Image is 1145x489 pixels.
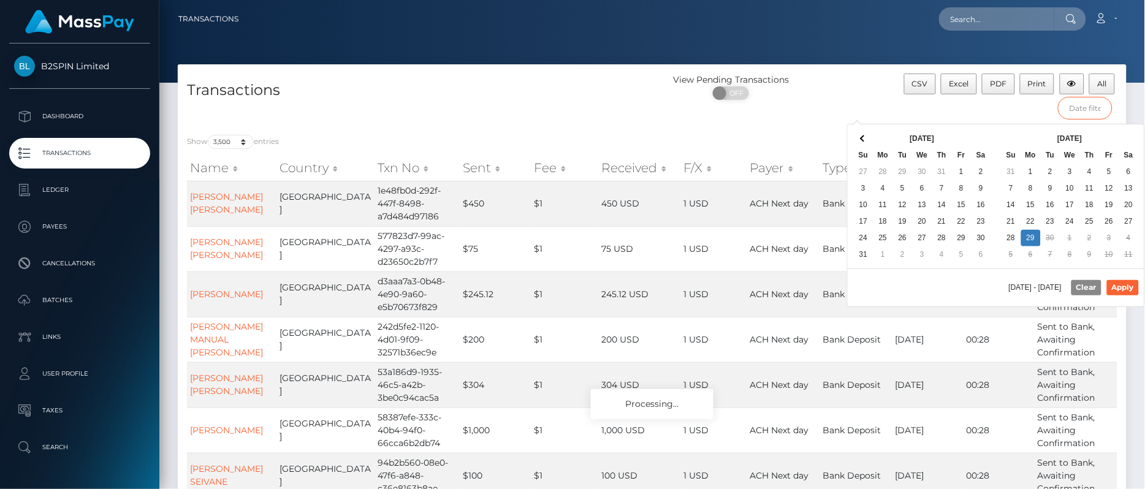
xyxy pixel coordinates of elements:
[893,147,913,164] th: Tu
[681,271,747,317] td: 1 USD
[9,61,150,72] span: B2SPIN Limited
[14,328,145,346] p: Links
[375,226,460,271] td: 577823d7-99ac-4297-a93c-d23650c2b7f7
[1100,246,1119,263] td: 10
[1080,246,1100,263] td: 9
[1080,180,1100,197] td: 11
[939,7,1054,31] input: Search...
[1100,164,1119,180] td: 5
[375,317,460,362] td: 242d5fe2-1120-4d01-9f09-32571b36ec9e
[1080,230,1100,246] td: 2
[892,408,964,453] td: [DATE]
[9,248,150,279] a: Cancellations
[952,164,972,180] td: 1
[681,362,747,408] td: 1 USD
[1060,164,1080,180] td: 3
[873,131,972,147] th: [DATE]
[9,358,150,389] a: User Profile
[1041,164,1060,180] td: 2
[932,246,952,263] td: 4
[460,362,531,408] td: $304
[972,197,991,213] td: 16
[276,181,375,226] td: [GEOGRAPHIC_DATA]
[1002,230,1021,246] td: 28
[1098,79,1107,88] span: All
[9,175,150,205] a: Ledger
[932,147,952,164] th: Th
[591,389,713,419] div: Processing...
[681,317,747,362] td: 1 USD
[1119,147,1139,164] th: Sa
[820,317,892,362] td: Bank Deposit
[1035,408,1117,453] td: Sent to Bank, Awaiting Confirmation
[599,226,681,271] td: 75 USD
[190,191,263,215] a: [PERSON_NAME] [PERSON_NAME]
[9,395,150,426] a: Taxes
[531,181,598,226] td: $1
[531,156,598,180] th: Fee: activate to sort column ascending
[949,79,969,88] span: Excel
[952,180,972,197] td: 8
[375,156,460,180] th: Txn No: activate to sort column ascending
[9,322,150,352] a: Links
[1021,197,1041,213] td: 15
[14,181,145,199] p: Ledger
[1028,79,1046,88] span: Print
[1089,74,1115,94] button: All
[972,246,991,263] td: 6
[276,156,375,180] th: Country: activate to sort column ascending
[1035,317,1117,362] td: Sent to Bank, Awaiting Confirmation
[460,317,531,362] td: $200
[963,408,1034,453] td: 00:28
[276,271,375,317] td: [GEOGRAPHIC_DATA]
[599,181,681,226] td: 450 USD
[681,226,747,271] td: 1 USD
[1060,180,1080,197] td: 10
[14,107,145,126] p: Dashboard
[531,226,598,271] td: $1
[1119,230,1139,246] td: 4
[1100,147,1119,164] th: Fr
[720,86,750,100] span: OFF
[750,379,809,390] span: ACH Next day
[820,362,892,408] td: Bank Deposit
[187,135,279,149] label: Show entries
[1021,230,1041,246] td: 29
[1002,164,1021,180] td: 31
[1060,230,1080,246] td: 1
[1119,246,1139,263] td: 11
[873,230,893,246] td: 25
[873,164,893,180] td: 28
[1080,147,1100,164] th: Th
[820,408,892,453] td: Bank Deposit
[873,147,893,164] th: Mo
[14,438,145,457] p: Search
[14,218,145,236] p: Payees
[14,291,145,309] p: Batches
[190,289,263,300] a: [PERSON_NAME]
[854,164,873,180] td: 27
[190,425,263,436] a: [PERSON_NAME]
[952,230,972,246] td: 29
[904,74,937,94] button: CSV
[1060,246,1080,263] td: 8
[599,317,681,362] td: 200 USD
[1100,213,1119,230] td: 26
[9,211,150,242] a: Payees
[854,197,873,213] td: 10
[375,271,460,317] td: d3aaa7a3-0b48-4e90-9a60-e5b70673f829
[1002,213,1021,230] td: 21
[681,156,747,180] th: F/X: activate to sort column ascending
[913,246,932,263] td: 3
[873,180,893,197] td: 4
[1041,180,1060,197] td: 9
[14,401,145,420] p: Taxes
[1058,97,1113,119] input: Date filter
[972,180,991,197] td: 9
[873,213,893,230] td: 18
[681,181,747,226] td: 1 USD
[1021,164,1041,180] td: 1
[1002,246,1021,263] td: 5
[912,79,928,88] span: CSV
[190,321,263,358] a: [PERSON_NAME] MANUAL [PERSON_NAME]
